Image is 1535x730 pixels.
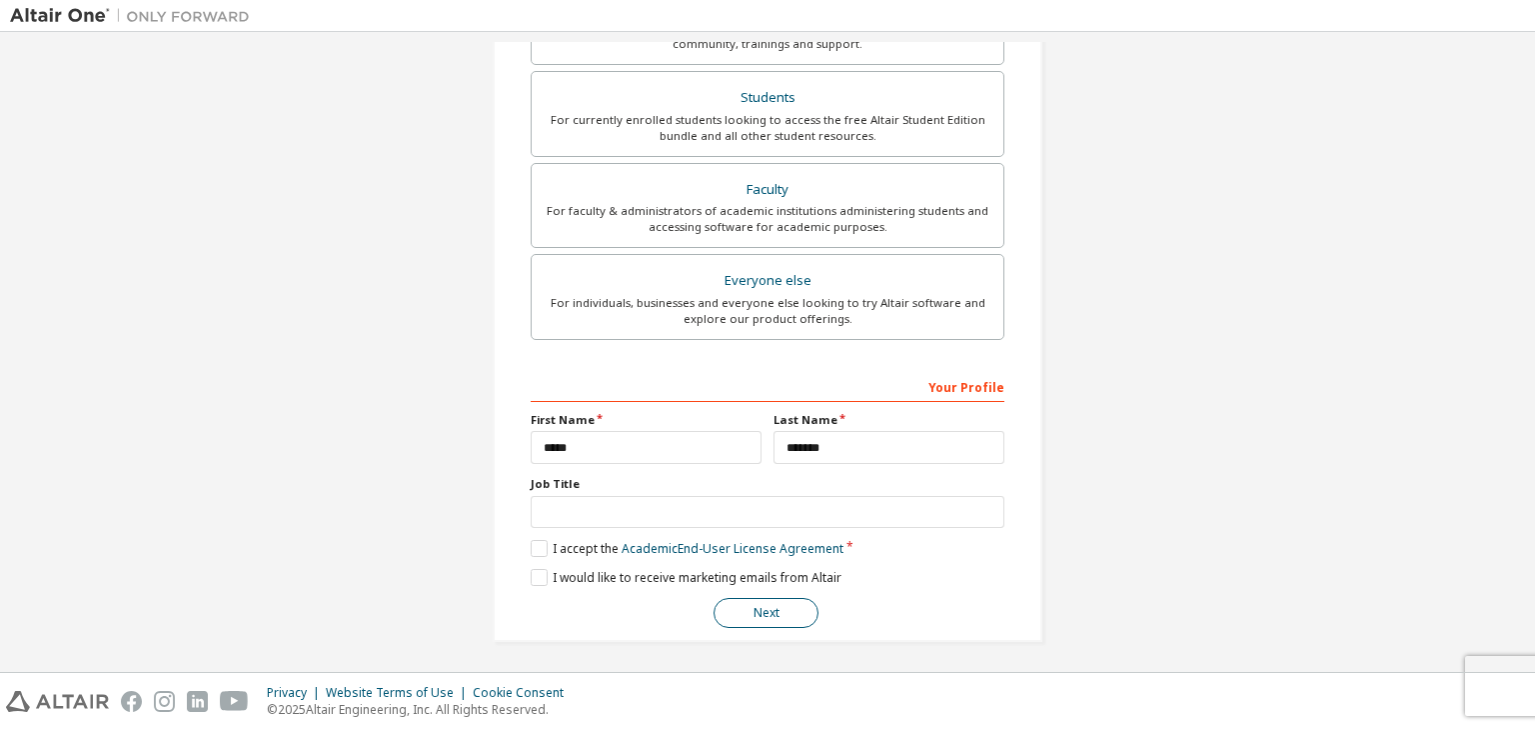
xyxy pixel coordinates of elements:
[544,295,991,327] div: For individuals, businesses and everyone else looking to try Altair software and explore our prod...
[531,370,1004,402] div: Your Profile
[544,267,991,295] div: Everyone else
[154,691,175,712] img: instagram.svg
[220,691,249,712] img: youtube.svg
[531,540,843,557] label: I accept the
[544,203,991,235] div: For faculty & administrators of academic institutions administering students and accessing softwa...
[473,685,576,701] div: Cookie Consent
[531,476,1004,492] label: Job Title
[544,84,991,112] div: Students
[531,569,841,586] label: I would like to receive marketing emails from Altair
[6,691,109,712] img: altair_logo.svg
[544,112,991,144] div: For currently enrolled students looking to access the free Altair Student Edition bundle and all ...
[10,6,260,26] img: Altair One
[267,685,326,701] div: Privacy
[622,540,843,557] a: Academic End-User License Agreement
[773,412,1004,428] label: Last Name
[326,685,473,701] div: Website Terms of Use
[267,701,576,718] p: © 2025 Altair Engineering, Inc. All Rights Reserved.
[121,691,142,712] img: facebook.svg
[187,691,208,712] img: linkedin.svg
[714,598,818,628] button: Next
[531,412,762,428] label: First Name
[544,176,991,204] div: Faculty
